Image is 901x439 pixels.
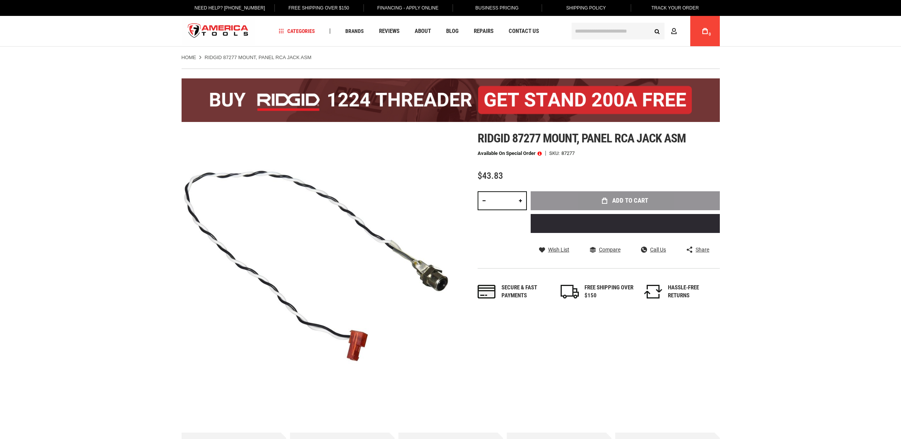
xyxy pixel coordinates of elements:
[599,247,621,252] span: Compare
[641,246,666,253] a: Call Us
[501,284,551,300] div: Secure & fast payments
[379,28,400,34] span: Reviews
[474,28,494,34] span: Repairs
[478,170,503,181] span: $43.83
[505,26,542,36] a: Contact Us
[561,151,575,156] div: 87277
[342,26,367,36] a: Brands
[548,247,569,252] span: Wish List
[509,28,539,34] span: Contact Us
[182,131,451,400] img: main product photo
[415,28,431,34] span: About
[470,26,497,36] a: Repairs
[446,28,459,34] span: Blog
[411,26,434,36] a: About
[590,246,621,253] a: Compare
[698,16,712,46] a: 0
[650,247,666,252] span: Call Us
[182,17,255,45] a: store logo
[279,28,315,34] span: Categories
[478,285,496,298] img: payments
[709,32,711,36] span: 0
[668,284,717,300] div: HASSLE-FREE RETURNS
[182,78,720,122] img: BOGO: Buy the RIDGID® 1224 Threader (26092), get the 92467 200A Stand FREE!
[584,284,634,300] div: FREE SHIPPING OVER $150
[275,26,318,36] a: Categories
[566,5,606,11] span: Shipping Policy
[182,54,196,61] a: Home
[376,26,403,36] a: Reviews
[182,17,255,45] img: America Tools
[478,151,542,156] p: Available on Special Order
[478,131,686,145] span: Ridgid 87277 mount, panel rca jack asm
[549,151,561,156] strong: SKU
[644,285,662,298] img: returns
[205,55,312,60] strong: RIDGID 87277 MOUNT, PANEL RCA JACK ASM
[561,285,579,298] img: shipping
[539,246,569,253] a: Wish List
[696,247,709,252] span: Share
[345,28,364,34] span: Brands
[650,24,664,38] button: Search
[443,26,462,36] a: Blog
